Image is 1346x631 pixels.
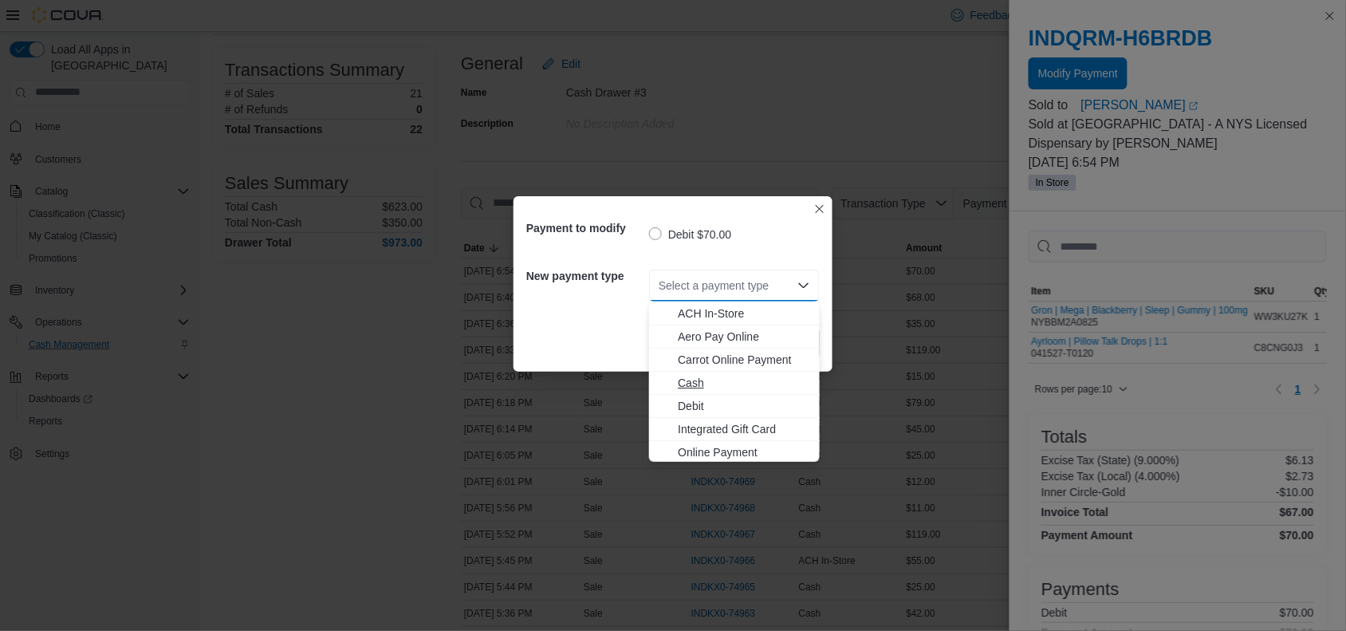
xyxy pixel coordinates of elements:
span: Debit [678,398,810,414]
button: Integrated Gift Card [649,418,820,441]
button: Cash [649,372,820,395]
button: Close list of options [797,279,810,292]
input: Accessible screen reader label [659,276,660,295]
div: Choose from the following options [649,302,820,487]
span: Online Payment [678,444,810,460]
button: Online Payment [649,441,820,464]
button: Closes this modal window [810,199,829,219]
button: ACH In-Store [649,302,820,325]
button: Carrot Online Payment [649,349,820,372]
span: ACH In-Store [678,306,810,321]
span: Cash [678,375,810,391]
span: Integrated Gift Card [678,421,810,437]
button: Aero Pay Online [649,325,820,349]
h5: Payment to modify [526,212,646,244]
button: Debit [649,395,820,418]
label: Debit $70.00 [649,225,731,244]
span: Carrot Online Payment [678,352,810,368]
h5: New payment type [526,260,646,292]
span: Aero Pay Online [678,329,810,345]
